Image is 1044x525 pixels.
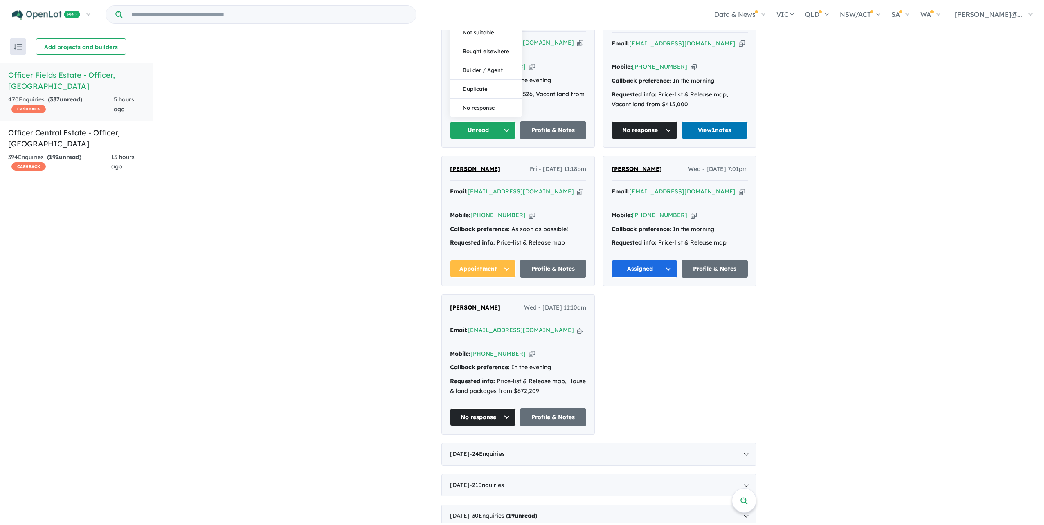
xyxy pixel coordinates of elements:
[450,225,510,233] strong: Callback preference:
[450,363,586,372] div: In the evening
[955,10,1022,18] span: [PERSON_NAME]@...
[11,105,46,113] span: CASHBACK
[506,512,537,519] strong: ( unread)
[111,153,135,171] span: 15 hours ago
[612,121,678,139] button: No response
[577,326,583,334] button: Copy
[529,62,535,71] button: Copy
[612,76,748,86] div: In the morning
[450,121,516,139] button: Unread
[470,450,505,458] span: - 24 Enquir ies
[441,443,756,466] div: [DATE]
[739,39,745,48] button: Copy
[691,211,697,220] button: Copy
[12,10,80,20] img: Openlot PRO Logo White
[8,70,145,92] h5: Officer Fields Estate - Officer , [GEOGRAPHIC_DATA]
[450,303,500,313] a: [PERSON_NAME]
[688,164,748,174] span: Wed - [DATE] 7:01pm
[520,260,586,278] a: Profile & Notes
[8,95,114,114] div: 470 Enquir ies
[612,238,748,248] div: Price-list & Release map
[682,260,748,278] a: Profile & Notes
[632,63,687,70] a: [PHONE_NUMBER]
[612,164,662,174] a: [PERSON_NAME]
[520,121,586,139] a: Profile & Notes
[530,164,586,174] span: Fri - [DATE] 11:18pm
[612,224,748,234] div: In the morning
[49,153,59,161] span: 192
[508,512,515,519] span: 19
[612,40,629,47] strong: Email:
[450,188,468,195] strong: Email:
[36,38,126,55] button: Add projects and builders
[8,127,145,149] h5: Officer Central Estate - Officer , [GEOGRAPHIC_DATA]
[612,239,657,246] strong: Requested info:
[470,350,526,357] a: [PHONE_NUMBER]
[632,211,687,219] a: [PHONE_NUMBER]
[612,90,748,110] div: Price-list & Release map, Vacant land from $415,000
[612,260,678,278] button: Assigned
[11,162,46,171] span: CASHBACK
[450,377,495,385] strong: Requested info:
[450,239,495,246] strong: Requested info:
[468,39,574,46] a: [EMAIL_ADDRESS][DOMAIN_NAME]
[47,153,81,161] strong: ( unread)
[629,40,736,47] a: [EMAIL_ADDRESS][DOMAIN_NAME]
[470,512,537,519] span: - 30 Enquir ies
[577,38,583,47] button: Copy
[450,211,470,219] strong: Mobile:
[450,260,516,278] button: Appointment
[450,23,522,42] button: Not suitable
[450,238,586,248] div: Price-list & Release map
[629,188,736,195] a: [EMAIL_ADDRESS][DOMAIN_NAME]
[48,96,82,103] strong: ( unread)
[470,211,526,219] a: [PHONE_NUMBER]
[450,164,500,174] a: [PERSON_NAME]
[450,350,470,357] strong: Mobile:
[612,77,671,84] strong: Callback preference:
[450,363,510,371] strong: Callback preference:
[114,96,134,113] span: 5 hours ago
[450,61,522,80] button: Builder / Agent
[612,165,662,173] span: [PERSON_NAME]
[529,350,535,358] button: Copy
[14,44,22,50] img: sort.svg
[612,211,632,219] strong: Mobile:
[450,326,468,334] strong: Email:
[450,224,586,234] div: As soon as possible!
[612,91,657,98] strong: Requested info:
[450,42,522,61] button: Bought elsewhere
[612,63,632,70] strong: Mobile:
[612,225,671,233] strong: Callback preference:
[441,474,756,497] div: [DATE]
[450,304,500,311] span: [PERSON_NAME]
[124,6,414,23] input: Try estate name, suburb, builder or developer
[524,303,586,313] span: Wed - [DATE] 11:10am
[450,165,500,173] span: [PERSON_NAME]
[470,63,526,70] a: [PHONE_NUMBER]
[450,99,522,117] button: No response
[450,80,522,99] button: Duplicate
[612,188,629,195] strong: Email:
[450,377,586,396] div: Price-list & Release map, House & land packages from $672,209
[577,187,583,196] button: Copy
[8,153,111,172] div: 394 Enquir ies
[520,408,586,426] a: Profile & Notes
[468,326,574,334] a: [EMAIL_ADDRESS][DOMAIN_NAME]
[470,481,504,489] span: - 21 Enquir ies
[529,211,535,220] button: Copy
[682,121,748,139] a: View1notes
[739,187,745,196] button: Copy
[450,408,516,426] button: No response
[691,63,697,71] button: Copy
[468,188,574,195] a: [EMAIL_ADDRESS][DOMAIN_NAME]
[50,96,60,103] span: 337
